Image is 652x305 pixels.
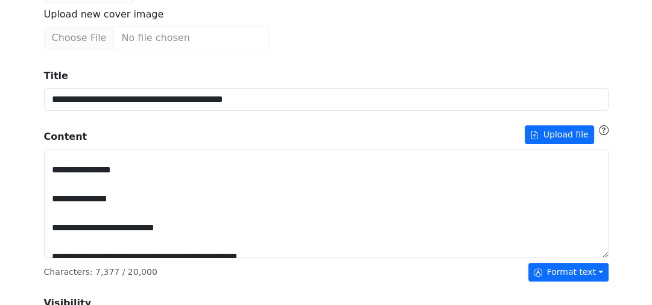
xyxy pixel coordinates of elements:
[528,263,609,281] button: Format text
[95,267,119,277] span: 7,377
[525,125,594,144] button: Content
[44,266,157,278] p: Characters : / 20,000
[44,7,164,22] label: Upload new cover image
[44,70,68,81] strong: Title
[44,130,87,144] strong: Content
